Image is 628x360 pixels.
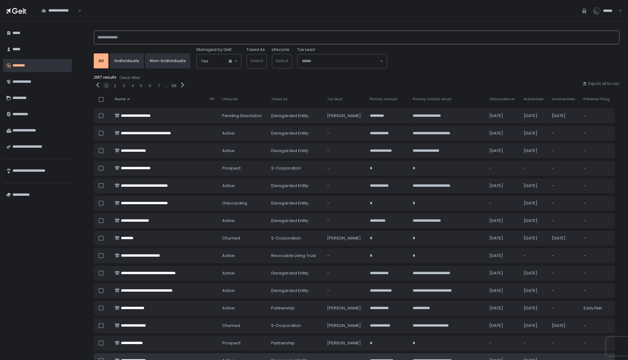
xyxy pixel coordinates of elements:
button: Export all to csv [582,81,619,86]
div: - [524,340,544,346]
div: - [327,288,362,293]
div: - [552,165,576,171]
div: [PERSON_NAME] [327,340,362,346]
div: Early Filer [583,305,611,311]
div: [DATE] [489,131,516,136]
div: [DATE] [524,200,544,206]
div: - [583,148,611,154]
div: [DATE] [489,148,516,154]
div: [DATE] [524,113,544,119]
div: [DATE] [489,253,516,259]
div: [PERSON_NAME] [327,323,362,328]
div: S-Corporation [271,235,319,241]
div: [DATE] [489,323,516,328]
span: active [222,218,235,224]
div: Disregarded Entity [271,200,319,206]
button: 6 [149,83,151,89]
div: S-Corporation [271,323,319,328]
div: [DATE] [524,148,544,154]
div: - [524,253,544,259]
div: Search for option [37,4,81,17]
button: 88 [172,83,177,89]
label: Lifecycle [272,47,289,52]
div: - [552,148,576,154]
div: Disregarded Entity [271,113,319,119]
button: Clear filter [119,75,141,81]
div: - [583,235,611,241]
div: [DATE] [524,235,544,241]
div: Partnership [271,305,319,311]
div: - [552,288,576,293]
div: [DATE] [524,183,544,189]
div: - [552,305,576,311]
button: Clear Selected [229,60,232,63]
div: 3 [122,83,125,89]
div: - [583,253,611,259]
div: - [489,165,516,171]
input: Search for option [302,58,379,64]
div: [DATE] [489,270,516,276]
div: Search for option [297,54,387,68]
button: 1 [106,83,107,89]
span: pending Dissolution [222,113,262,119]
div: ... [165,83,168,88]
div: - [327,253,362,259]
span: Onboarded on [489,97,515,101]
div: - [583,200,611,206]
div: - [327,200,362,206]
span: churned [222,323,240,328]
div: [PERSON_NAME] [327,113,362,119]
div: 5 [140,83,142,89]
span: Tax Lead [297,47,315,52]
div: - [327,218,362,224]
div: [DATE] [524,305,544,311]
div: - [524,165,544,171]
div: - [583,183,611,189]
div: - [327,148,362,154]
div: [DATE] [489,235,516,241]
span: prospect [222,340,241,346]
span: Name [115,97,125,101]
div: [DATE] [489,218,516,224]
div: Disregarded Entity [271,131,319,136]
div: Disregarded Entity [271,218,319,224]
div: [PERSON_NAME] [327,235,362,241]
div: [DATE] [524,270,544,276]
div: - [583,340,611,346]
span: Primary contact email [413,97,451,101]
div: 2 [114,83,116,89]
button: 4 [131,83,134,89]
div: Partnership [271,340,319,346]
div: - [583,131,611,136]
button: 7 [158,83,160,89]
div: Disregarded Entity [271,183,319,189]
div: [DATE] [489,305,516,311]
div: - [583,323,611,328]
span: Preferred Filing [583,97,610,101]
div: [DATE] [524,323,544,328]
div: [DATE] [524,288,544,293]
div: - [489,340,516,346]
div: - [552,131,576,136]
div: Revocable Living Trust [271,253,319,259]
span: onboarding [222,200,247,206]
div: - [552,340,576,346]
span: active [222,305,235,311]
span: active [222,148,235,154]
div: - [489,200,516,206]
div: - [583,113,611,119]
div: [PERSON_NAME] [327,305,362,311]
span: Primary contact [370,97,397,101]
div: - [327,270,362,276]
div: - [552,270,576,276]
div: - [552,253,576,259]
div: Disregarded Entity [271,288,319,293]
span: Yes [201,58,208,64]
span: active [222,270,235,276]
div: All [98,58,104,64]
div: [DATE] [552,235,576,241]
span: active [222,183,235,189]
